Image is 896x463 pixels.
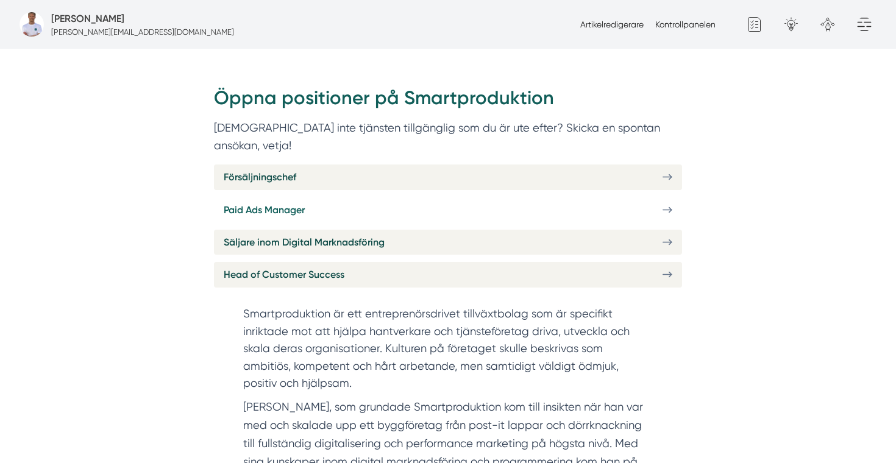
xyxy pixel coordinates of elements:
[214,230,682,255] a: Säljare inom Digital Marknadsföring
[580,19,644,29] a: Artikelredigerare
[214,119,682,155] p: [DEMOGRAPHIC_DATA] inte tjänsten tillgänglig som du är ute efter? Skicka en spontan ansökan, vetja!
[214,262,682,287] a: Head of Customer Success
[51,11,124,26] h5: Administratör
[20,12,44,37] img: foretagsbild-pa-smartproduktion-en-webbyraer-i-dalarnas-lan.png
[224,169,296,185] span: Försäljningschef
[224,267,344,282] span: Head of Customer Success
[51,26,234,38] p: [PERSON_NAME][EMAIL_ADDRESS][DOMAIN_NAME]
[214,197,682,222] a: Paid Ads Manager
[214,85,682,119] h2: Öppna positioner på Smartproduktion
[224,202,305,217] span: Paid Ads Manager
[224,235,385,250] span: Säljare inom Digital Marknadsföring
[655,19,716,29] a: Kontrollpanelen
[243,305,653,398] section: Smartproduktion är ett entreprenörsdrivet tillväxtbolag som är specifikt inriktade mot att hjälpa...
[214,164,682,189] a: Försäljningschef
